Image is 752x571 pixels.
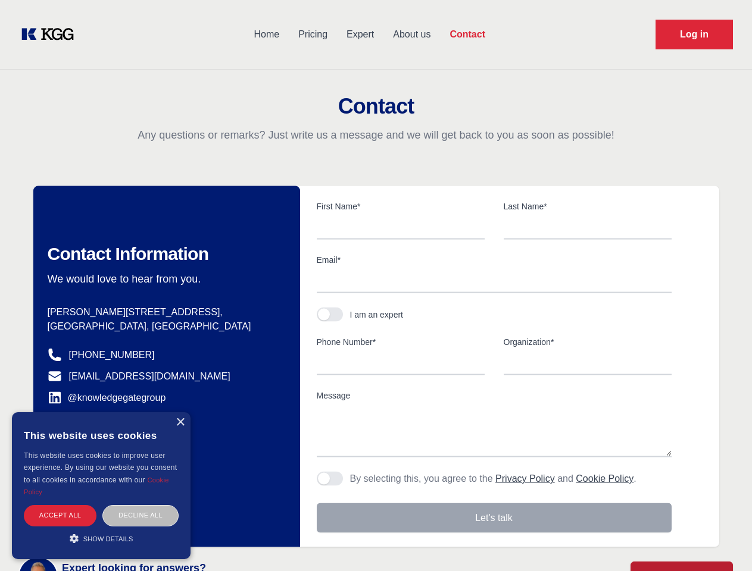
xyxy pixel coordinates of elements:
[83,535,133,542] span: Show details
[337,19,383,50] a: Expert
[24,476,169,495] a: Cookie Policy
[24,505,96,526] div: Accept all
[176,418,185,427] div: Close
[24,532,179,544] div: Show details
[69,369,230,384] a: [EMAIL_ADDRESS][DOMAIN_NAME]
[102,505,179,526] div: Decline all
[244,19,289,50] a: Home
[317,503,672,533] button: Let's talk
[576,473,634,484] a: Cookie Policy
[656,20,733,49] a: Request Demo
[317,254,672,266] label: Email*
[24,421,179,450] div: This website uses cookies
[14,128,738,142] p: Any questions or remarks? Just write us a message and we will get back to you as soon as possible!
[350,472,636,486] p: By selecting this, you agree to the and .
[317,336,485,348] label: Phone Number*
[440,19,495,50] a: Contact
[48,319,281,334] p: [GEOGRAPHIC_DATA], [GEOGRAPHIC_DATA]
[48,305,281,319] p: [PERSON_NAME][STREET_ADDRESS],
[383,19,440,50] a: About us
[48,391,166,405] a: @knowledgegategroup
[692,514,752,571] iframe: Chat Widget
[504,336,672,348] label: Organization*
[48,272,281,286] p: We would love to hear from you.
[24,451,177,484] span: This website uses cookies to improve user experience. By using our website you consent to all coo...
[48,243,281,265] h2: Contact Information
[69,348,155,362] a: [PHONE_NUMBER]
[14,95,738,118] h2: Contact
[289,19,337,50] a: Pricing
[504,200,672,212] label: Last Name*
[317,390,672,401] label: Message
[317,200,485,212] label: First Name*
[350,309,404,321] div: I am an expert
[495,473,555,484] a: Privacy Policy
[19,25,83,44] a: KOL Knowledge Platform: Talk to Key External Experts (KEE)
